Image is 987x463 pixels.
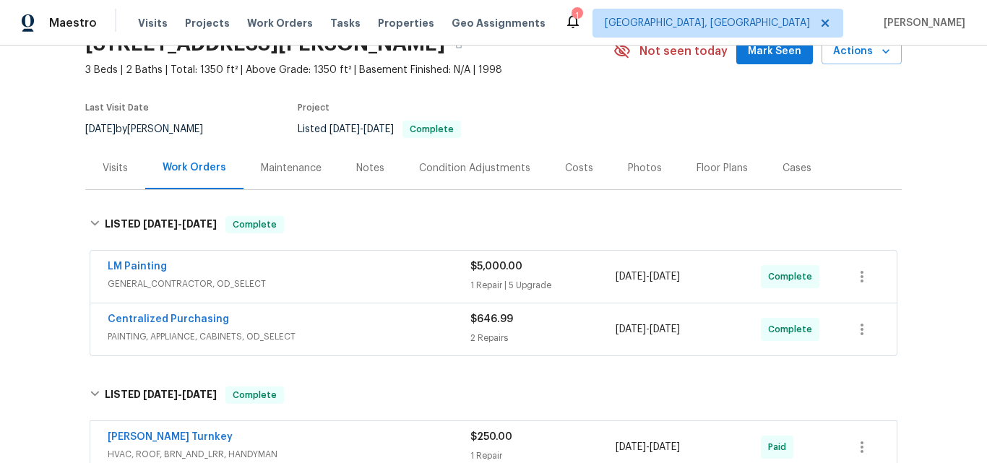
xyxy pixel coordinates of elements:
span: [PERSON_NAME] [878,16,965,30]
span: $250.00 [470,432,512,442]
span: Properties [378,16,434,30]
span: [DATE] [616,324,646,334]
h6: LISTED [105,386,217,404]
div: Photos [628,161,662,176]
span: Complete [227,388,283,402]
span: [DATE] [616,442,646,452]
span: GENERAL_CONTRACTOR, OD_SELECT [108,277,470,291]
div: Floor Plans [697,161,748,176]
a: LM Painting [108,261,167,272]
span: [GEOGRAPHIC_DATA], [GEOGRAPHIC_DATA] [605,16,810,30]
div: Visits [103,161,128,176]
span: Listed [298,124,461,134]
span: - [616,269,680,284]
span: - [329,124,394,134]
span: [DATE] [143,389,178,399]
div: Maintenance [261,161,322,176]
span: [DATE] [182,219,217,229]
span: Maestro [49,16,97,30]
a: [PERSON_NAME] Turnkey [108,432,233,442]
h2: [STREET_ADDRESS][PERSON_NAME] [85,37,445,51]
div: Condition Adjustments [419,161,530,176]
span: HVAC, ROOF, BRN_AND_LRR, HANDYMAN [108,447,470,462]
span: Mark Seen [748,43,801,61]
span: - [616,440,680,454]
span: [DATE] [182,389,217,399]
span: [DATE] [363,124,394,134]
span: Actions [833,43,890,61]
span: PAINTING, APPLIANCE, CABINETS, OD_SELECT [108,329,470,344]
span: $5,000.00 [470,261,522,272]
span: [DATE] [616,272,646,282]
span: Complete [227,217,283,232]
div: Work Orders [163,160,226,175]
span: Complete [768,322,818,337]
span: - [616,322,680,337]
span: Tasks [330,18,361,28]
div: LISTED [DATE]-[DATE]Complete [85,202,902,248]
span: Visits [138,16,168,30]
span: [DATE] [143,219,178,229]
span: 3 Beds | 2 Baths | Total: 1350 ft² | Above Grade: 1350 ft² | Basement Finished: N/A | 1998 [85,63,613,77]
span: - [143,219,217,229]
div: 1 Repair | 5 Upgrade [470,278,616,293]
div: 1 Repair [470,449,616,463]
span: Complete [768,269,818,284]
span: Last Visit Date [85,103,149,112]
div: by [PERSON_NAME] [85,121,220,138]
span: Project [298,103,329,112]
div: 2 Repairs [470,331,616,345]
span: [DATE] [650,272,680,282]
button: Actions [822,38,902,65]
span: Projects [185,16,230,30]
h6: LISTED [105,216,217,233]
div: Cases [783,161,811,176]
span: [DATE] [329,124,360,134]
div: Costs [565,161,593,176]
a: Centralized Purchasing [108,314,229,324]
span: Work Orders [247,16,313,30]
span: [DATE] [650,442,680,452]
span: Paid [768,440,792,454]
span: $646.99 [470,314,513,324]
button: Mark Seen [736,38,813,65]
div: LISTED [DATE]-[DATE]Complete [85,372,902,418]
span: Not seen today [639,44,728,59]
span: Complete [404,125,460,134]
span: Geo Assignments [452,16,546,30]
span: [DATE] [650,324,680,334]
span: [DATE] [85,124,116,134]
div: Notes [356,161,384,176]
div: 1 [572,9,582,23]
span: - [143,389,217,399]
